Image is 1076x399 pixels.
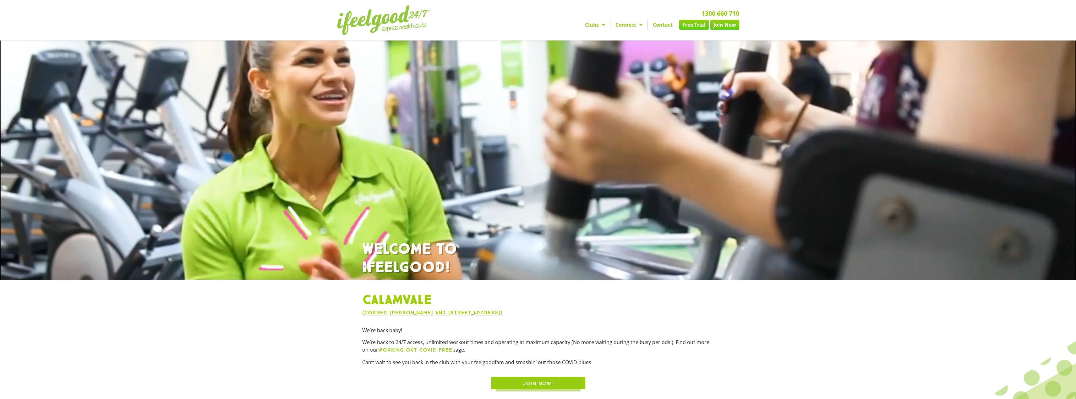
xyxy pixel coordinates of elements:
h1: Calamvale [362,292,714,309]
h1: WELCOME TO IFEELGOOD! [362,240,714,277]
p: Can’t wait to see you back in the club with your feelgoodfam and smashin’ out those COVID blues. [362,359,714,366]
p: We’re back to 24/7 access, unlimited workout times and operating at maximum capacity (No more wai... [362,338,714,354]
span: JOIN NOW! [523,380,553,387]
a: (Corner [PERSON_NAME] and [STREET_ADDRESS]) [362,310,503,315]
a: Join Now [710,20,739,30]
a: Free Trial [679,20,709,30]
a: Contact [648,20,678,30]
a: Connect [610,20,647,30]
nav: Menu [480,20,739,30]
a: WORKING OUT COVID FREE [378,346,452,353]
a: Clubs [580,20,610,30]
a: 1300 660 710 [702,9,739,18]
p: We’re back baby! [362,326,714,334]
a: JOIN NOW! [491,377,585,389]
